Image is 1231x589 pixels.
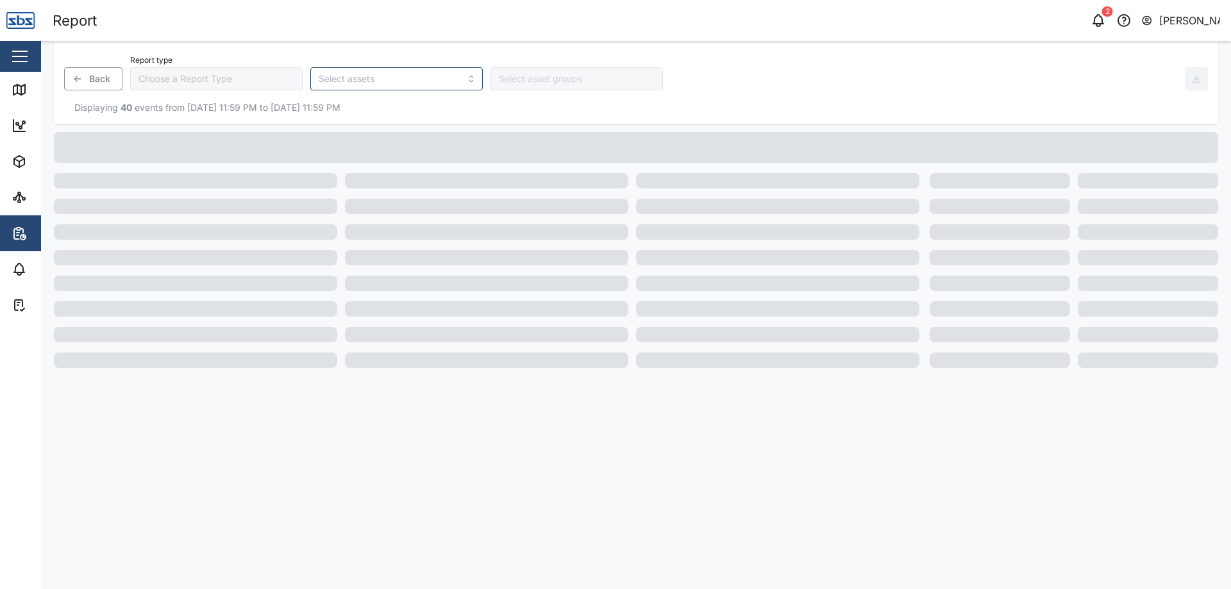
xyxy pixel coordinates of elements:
[121,102,132,113] strong: 40
[6,6,35,35] img: Main Logo
[64,67,122,90] button: Back
[64,101,1208,115] div: Displaying events from [DATE] 11:59 PM to [DATE] 11:59 PM
[1102,6,1113,17] div: 2
[1141,12,1221,29] button: [PERSON_NAME]
[1159,13,1221,29] div: [PERSON_NAME]
[319,74,459,84] input: Select assets
[33,226,77,240] div: Reports
[33,190,64,204] div: Sites
[33,262,73,276] div: Alarms
[33,298,69,312] div: Tasks
[33,154,73,169] div: Assets
[89,68,110,90] span: Back
[33,119,91,133] div: Dashboard
[130,56,172,65] label: Report type
[53,10,97,32] div: Report
[33,83,62,97] div: Map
